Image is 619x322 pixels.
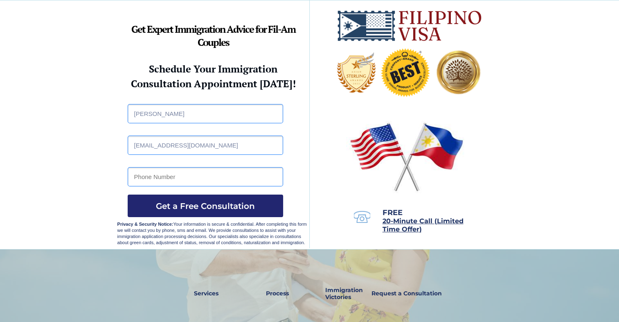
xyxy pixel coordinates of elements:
[128,136,283,155] input: Email
[383,217,464,233] span: 20-Minute Call (Limited Time Offer)
[383,208,403,217] span: FREE
[371,290,442,297] strong: Request a Consultation
[368,284,446,303] a: Request a Consultation
[325,286,363,301] strong: Immigration Victories
[149,62,277,75] strong: Schedule Your Immigration
[322,284,349,303] a: Immigration Victories
[131,77,296,90] strong: Consultation Appointment [DATE]!
[383,218,464,233] a: 20-Minute Call (Limited Time Offer)
[194,290,218,297] strong: Services
[117,222,173,227] strong: Privacy & Security Notice:
[262,284,293,303] a: Process
[266,290,289,297] strong: Process
[189,284,224,303] a: Services
[128,167,283,186] input: Phone Number
[117,222,307,245] span: Your information is secure & confidential. After completing this form we will contact you by phon...
[128,201,283,211] span: Get a Free Consultation
[131,23,295,49] strong: Get Expert Immigration Advice for Fil-Am Couples
[128,104,283,123] input: Full Name
[128,195,283,217] button: Get a Free Consultation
